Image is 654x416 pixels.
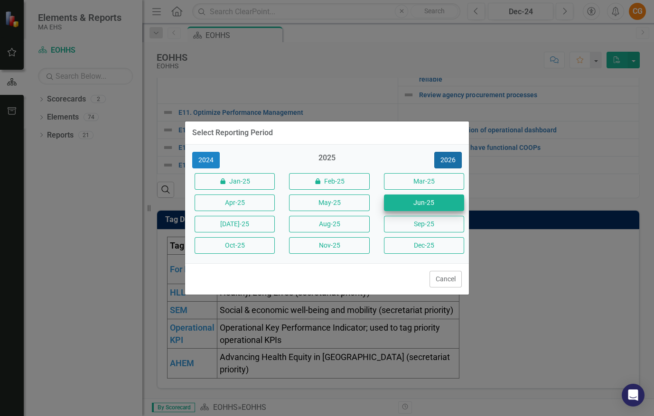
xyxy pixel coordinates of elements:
[434,152,462,168] button: 2026
[192,129,273,137] div: Select Reporting Period
[289,237,369,254] button: Nov-25
[289,173,369,190] button: Feb-25
[430,271,462,287] button: Cancel
[287,153,367,168] div: 2025
[195,173,275,190] button: Jan-25
[384,237,464,254] button: Dec-25
[195,216,275,232] button: [DATE]-25
[192,152,220,168] button: 2024
[622,384,645,407] div: Open Intercom Messenger
[289,216,369,232] button: Aug-25
[384,173,464,190] button: Mar-25
[289,194,369,211] button: May-25
[195,194,275,211] button: Apr-25
[384,194,464,211] button: Jun-25
[384,216,464,232] button: Sep-25
[195,237,275,254] button: Oct-25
